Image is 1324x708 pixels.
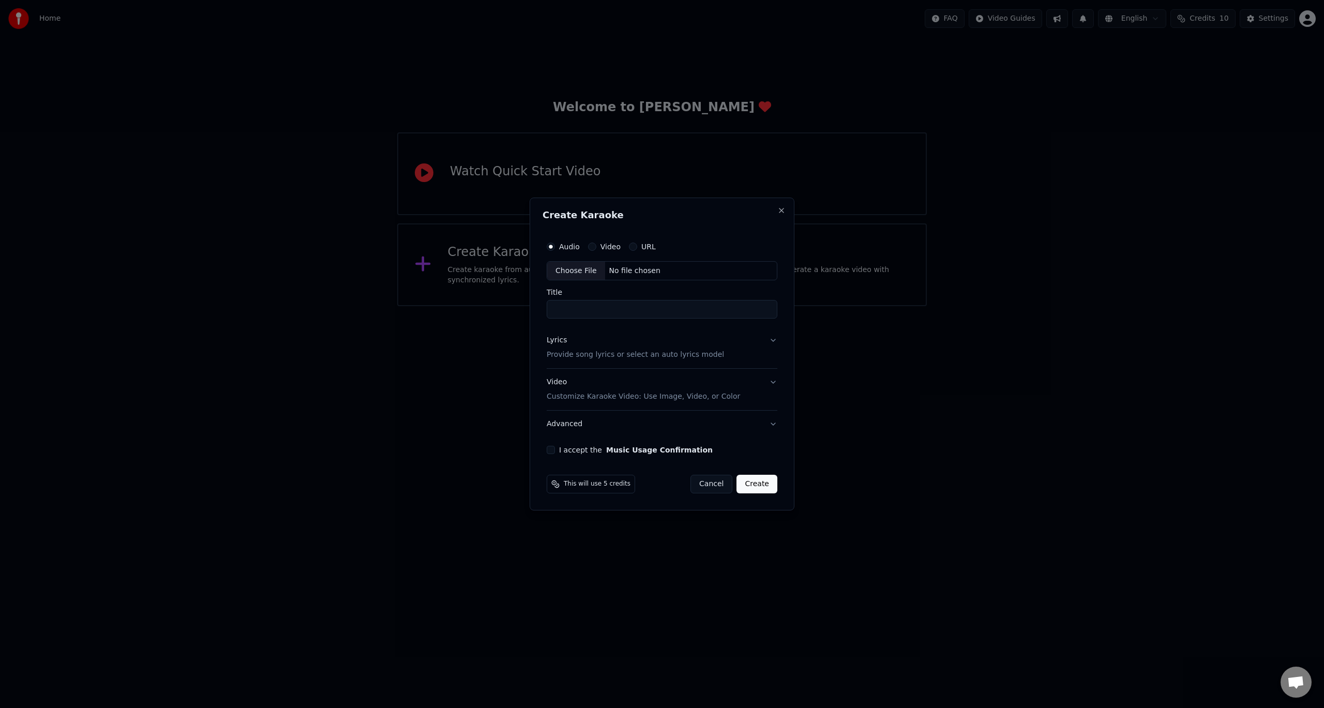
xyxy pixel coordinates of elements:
[547,411,777,438] button: Advanced
[564,480,630,488] span: This will use 5 credits
[600,243,621,250] label: Video
[605,266,665,276] div: No file chosen
[547,336,567,346] div: Lyrics
[606,446,713,454] button: I accept the
[559,446,713,454] label: I accept the
[547,262,605,280] div: Choose File
[543,210,781,220] h2: Create Karaoke
[736,475,777,493] button: Create
[690,475,732,493] button: Cancel
[547,378,740,402] div: Video
[559,243,580,250] label: Audio
[547,391,740,402] p: Customize Karaoke Video: Use Image, Video, or Color
[641,243,656,250] label: URL
[547,350,724,360] p: Provide song lyrics or select an auto lyrics model
[547,369,777,411] button: VideoCustomize Karaoke Video: Use Image, Video, or Color
[547,289,777,296] label: Title
[547,327,777,369] button: LyricsProvide song lyrics or select an auto lyrics model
